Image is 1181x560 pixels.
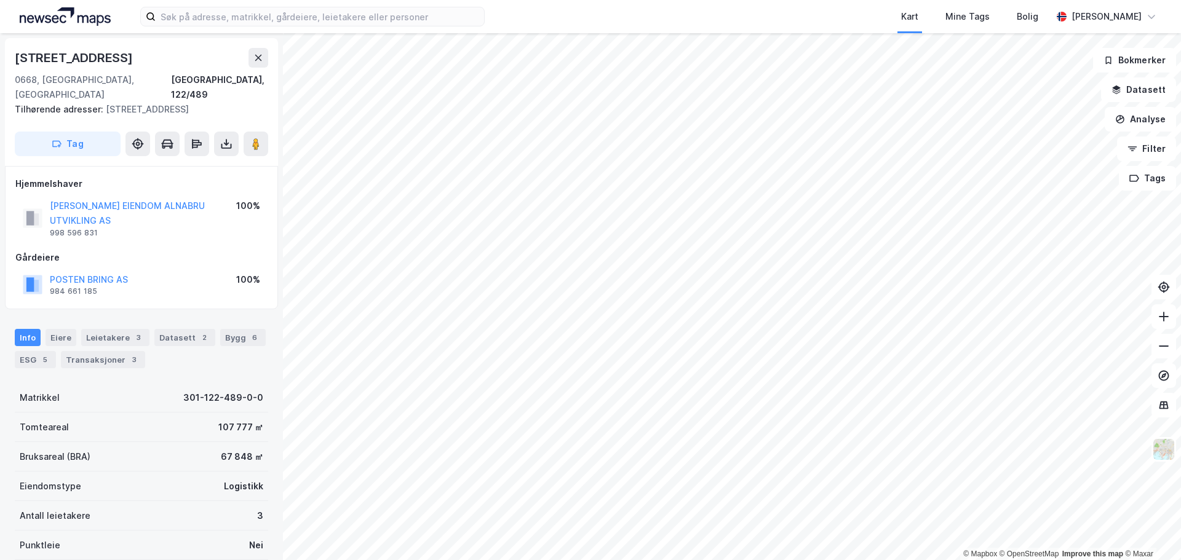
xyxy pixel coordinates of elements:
[221,449,263,464] div: 67 848 ㎡
[50,286,97,296] div: 984 661 185
[218,420,263,435] div: 107 777 ㎡
[249,538,263,553] div: Nei
[39,353,51,366] div: 5
[224,479,263,494] div: Logistikk
[1105,107,1176,132] button: Analyse
[15,73,171,102] div: 0668, [GEOGRAPHIC_DATA], [GEOGRAPHIC_DATA]
[20,538,60,553] div: Punktleie
[50,228,98,238] div: 998 596 831
[1062,550,1123,558] a: Improve this map
[15,329,41,346] div: Info
[20,390,60,405] div: Matrikkel
[156,7,484,26] input: Søk på adresse, matrikkel, gårdeiere, leietakere eller personer
[945,9,990,24] div: Mine Tags
[1101,77,1176,102] button: Datasett
[1017,9,1038,24] div: Bolig
[963,550,997,558] a: Mapbox
[20,449,90,464] div: Bruksareal (BRA)
[1072,9,1142,24] div: [PERSON_NAME]
[1117,136,1176,161] button: Filter
[154,329,215,346] div: Datasett
[20,7,111,26] img: logo.a4113a55bc3d86da70a041830d287a7e.svg
[1152,438,1175,461] img: Z
[1119,501,1181,560] iframe: Chat Widget
[257,508,263,523] div: 3
[128,353,140,366] div: 3
[132,331,145,344] div: 3
[15,48,135,68] div: [STREET_ADDRESS]
[1119,166,1176,191] button: Tags
[183,390,263,405] div: 301-122-489-0-0
[15,176,268,191] div: Hjemmelshaver
[20,508,90,523] div: Antall leietakere
[20,479,81,494] div: Eiendomstype
[15,104,106,114] span: Tilhørende adresser:
[1000,550,1059,558] a: OpenStreetMap
[220,329,266,346] div: Bygg
[236,199,260,213] div: 100%
[15,102,258,117] div: [STREET_ADDRESS]
[15,351,56,368] div: ESG
[198,331,210,344] div: 2
[901,9,918,24] div: Kart
[61,351,145,368] div: Transaksjoner
[46,329,76,346] div: Eiere
[171,73,268,102] div: [GEOGRAPHIC_DATA], 122/489
[249,331,261,344] div: 6
[236,272,260,287] div: 100%
[81,329,149,346] div: Leietakere
[15,132,121,156] button: Tag
[1093,48,1176,73] button: Bokmerker
[20,420,69,435] div: Tomteareal
[15,250,268,265] div: Gårdeiere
